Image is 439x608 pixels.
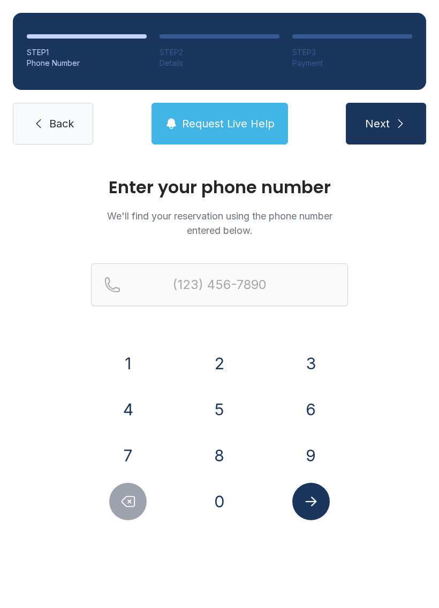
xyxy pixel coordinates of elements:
[292,391,330,428] button: 6
[201,345,238,382] button: 2
[109,345,147,382] button: 1
[27,47,147,58] div: STEP 1
[160,58,279,69] div: Details
[91,179,348,196] h1: Enter your phone number
[182,116,275,131] span: Request Live Help
[292,47,412,58] div: STEP 3
[292,437,330,474] button: 9
[201,391,238,428] button: 5
[49,116,74,131] span: Back
[201,437,238,474] button: 8
[292,58,412,69] div: Payment
[91,263,348,306] input: Reservation phone number
[109,483,147,520] button: Delete number
[292,345,330,382] button: 3
[160,47,279,58] div: STEP 2
[201,483,238,520] button: 0
[27,58,147,69] div: Phone Number
[365,116,390,131] span: Next
[91,209,348,238] p: We'll find your reservation using the phone number entered below.
[109,391,147,428] button: 4
[292,483,330,520] button: Submit lookup form
[109,437,147,474] button: 7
